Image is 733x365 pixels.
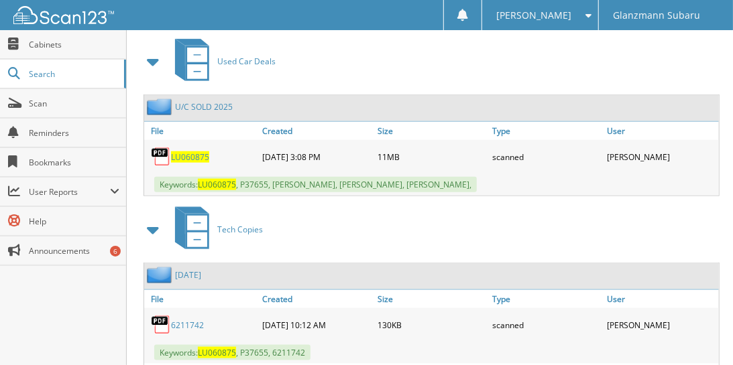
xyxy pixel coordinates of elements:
[144,122,259,140] a: File
[604,290,719,308] a: User
[259,143,374,170] div: [DATE] 3:08 PM
[198,179,236,190] span: LU060875
[151,147,171,167] img: PDF.png
[151,315,171,335] img: PDF.png
[198,347,236,358] span: LU060875
[374,311,489,338] div: 130KB
[613,11,700,19] span: Glanzmann Subaru
[29,216,119,227] span: Help
[604,143,719,170] div: [PERSON_NAME]
[154,345,311,360] span: Keywords: , P37655, 6211742
[29,98,119,109] span: Scan
[144,290,259,308] a: File
[29,127,119,139] span: Reminders
[374,290,489,308] a: Size
[604,122,719,140] a: User
[29,68,117,80] span: Search
[604,311,719,338] div: [PERSON_NAME]
[29,186,110,198] span: User Reports
[147,98,175,115] img: folder2.png
[259,122,374,140] a: Created
[666,301,733,365] iframe: Chat Widget
[489,122,604,140] a: Type
[171,319,204,331] a: 6211742
[489,143,604,170] div: scanned
[259,290,374,308] a: Created
[217,224,263,235] span: Tech Copies
[167,203,263,256] a: Tech Copies
[13,6,114,24] img: scan123-logo-white.svg
[110,246,121,257] div: 6
[259,311,374,338] div: [DATE] 10:12 AM
[175,269,201,281] a: [DATE]
[175,101,233,113] a: U/C SOLD 2025
[374,143,489,170] div: 11MB
[374,122,489,140] a: Size
[29,39,119,50] span: Cabinets
[29,157,119,168] span: Bookmarks
[154,177,477,192] span: Keywords: , P37655, [PERSON_NAME], [PERSON_NAME], [PERSON_NAME],
[171,151,209,163] a: LU060875
[489,290,604,308] a: Type
[147,267,175,283] img: folder2.png
[217,56,276,67] span: Used Car Deals
[489,311,604,338] div: scanned
[167,35,276,88] a: Used Car Deals
[29,245,119,257] span: Announcements
[496,11,571,19] span: [PERSON_NAME]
